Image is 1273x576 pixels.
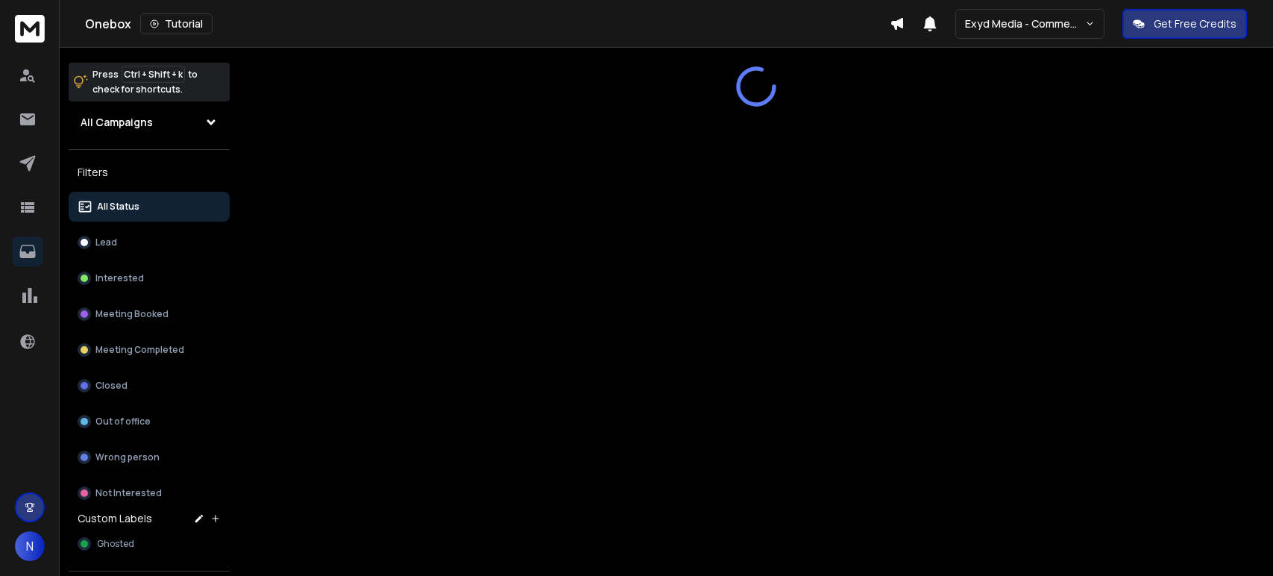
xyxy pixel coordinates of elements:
[69,299,230,329] button: Meeting Booked
[95,487,162,499] p: Not Interested
[69,371,230,401] button: Closed
[95,451,160,463] p: Wrong person
[92,67,198,97] p: Press to check for shortcuts.
[81,115,153,130] h1: All Campaigns
[69,407,230,436] button: Out of office
[95,380,128,392] p: Closed
[15,531,45,561] button: N
[1154,16,1236,31] p: Get Free Credits
[140,13,213,34] button: Tutorial
[69,162,230,183] h3: Filters
[95,344,184,356] p: Meeting Completed
[95,272,144,284] p: Interested
[69,478,230,508] button: Not Interested
[69,335,230,365] button: Meeting Completed
[122,66,185,83] span: Ctrl + Shift + k
[69,263,230,293] button: Interested
[69,107,230,137] button: All Campaigns
[97,538,134,550] span: Ghosted
[965,16,1085,31] p: Exyd Media - Commercial Cleaning
[1122,9,1247,39] button: Get Free Credits
[85,13,890,34] div: Onebox
[69,529,230,559] button: Ghosted
[95,237,117,248] p: Lead
[95,308,169,320] p: Meeting Booked
[95,416,151,428] p: Out of office
[69,228,230,257] button: Lead
[97,201,139,213] p: All Status
[69,442,230,472] button: Wrong person
[69,192,230,222] button: All Status
[78,511,152,526] h3: Custom Labels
